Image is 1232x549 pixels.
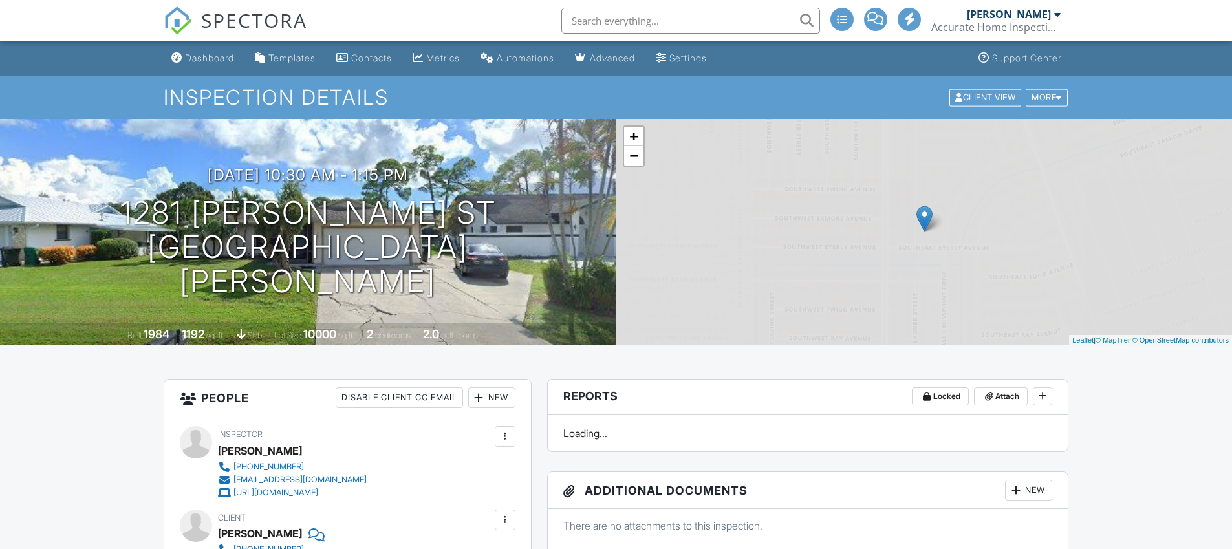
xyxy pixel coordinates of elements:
div: Disable Client CC Email [336,387,463,408]
a: [PHONE_NUMBER] [218,460,367,473]
h3: [DATE] 10:30 am - 1:15 pm [208,166,408,184]
div: Metrics [426,52,460,63]
span: Client [218,513,246,522]
div: Templates [268,52,316,63]
div: 1984 [144,327,169,341]
a: [URL][DOMAIN_NAME] [218,486,367,499]
img: The Best Home Inspection Software - Spectora [164,6,192,35]
input: Search everything... [561,8,820,34]
h1: Inspection Details [164,86,1069,109]
a: Zoom in [624,127,643,146]
a: Zoom out [624,146,643,166]
div: [URL][DOMAIN_NAME] [233,488,318,498]
div: 10000 [303,327,336,341]
span: slab [248,330,262,340]
div: Accurate Home Inspections [931,21,1061,34]
div: Client View [949,89,1021,106]
div: 2.0 [423,327,439,341]
a: Advanced [570,47,640,70]
div: [EMAIL_ADDRESS][DOMAIN_NAME] [233,475,367,485]
a: Contacts [331,47,397,70]
div: [PHONE_NUMBER] [233,462,304,472]
span: bedrooms [375,330,411,340]
a: Dashboard [166,47,239,70]
a: Settings [651,47,712,70]
a: [EMAIL_ADDRESS][DOMAIN_NAME] [218,473,367,486]
span: Lot Size [274,330,301,340]
div: Contacts [351,52,392,63]
span: Inspector [218,429,263,439]
h3: Additional Documents [548,472,1068,509]
span: Built [127,330,142,340]
span: sq.ft. [338,330,354,340]
p: There are no attachments to this inspection. [563,519,1053,533]
a: Templates [250,47,321,70]
div: | [1069,335,1232,346]
a: Support Center [973,47,1066,70]
span: bathrooms [441,330,478,340]
a: © MapTiler [1096,336,1130,344]
div: New [1005,480,1052,501]
div: Settings [669,52,707,63]
span: SPECTORA [201,6,307,34]
div: [PERSON_NAME] [218,441,302,460]
a: Leaflet [1072,336,1094,344]
div: 2 [367,327,373,341]
a: Metrics [407,47,465,70]
div: Dashboard [185,52,234,63]
div: Automations [497,52,554,63]
div: Advanced [590,52,635,63]
div: New [468,387,515,408]
a: Client View [948,92,1024,102]
div: Support Center [992,52,1061,63]
div: 1192 [182,327,204,341]
div: [PERSON_NAME] [967,8,1051,21]
div: [PERSON_NAME] [218,524,302,543]
h1: 1281 [PERSON_NAME] St [GEOGRAPHIC_DATA][PERSON_NAME] [21,196,596,298]
span: sq. ft. [206,330,224,340]
a: © OpenStreetMap contributors [1132,336,1229,344]
h3: People [164,380,531,416]
div: More [1026,89,1068,106]
a: SPECTORA [164,17,307,45]
a: Automations (Advanced) [475,47,559,70]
